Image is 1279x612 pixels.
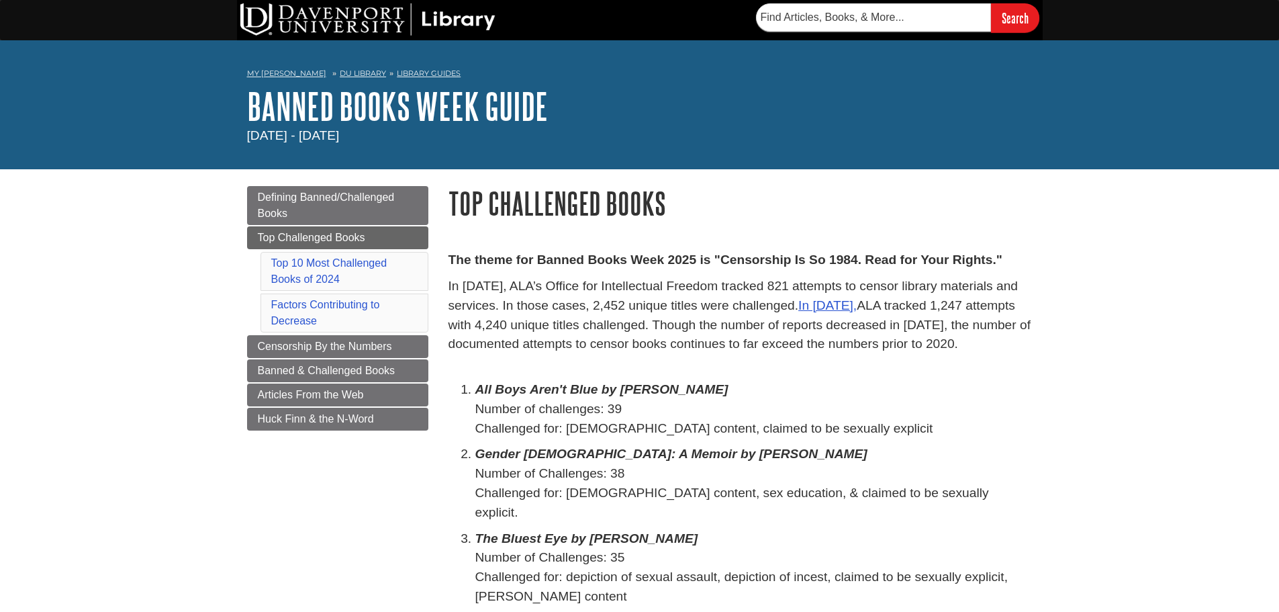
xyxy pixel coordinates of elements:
p: Number of Challenges: 35 Challenged for: depiction of sexual assault, depiction of incest, claime... [475,548,1033,606]
a: DU Library [340,69,386,78]
a: Banned & Challenged Books [247,359,428,382]
img: DU Library [240,3,495,36]
p: Number of challenges: 39 Challenged for: [DEMOGRAPHIC_DATA] content, claimed to be sexually explicit [475,400,1033,439]
span: Huck Finn & the N-Word [258,413,374,425]
a: Top Challenged Books [247,226,428,249]
a: Defining Banned/Challenged Books [247,186,428,225]
h1: Top Challenged Books [448,186,1033,220]
a: Top 10 Most Challenged Books of 2024 [271,257,387,285]
span: Articles From the Web [258,389,364,400]
input: Find Articles, Books, & More... [756,3,991,32]
nav: breadcrumb [247,64,1033,86]
a: Huck Finn & the N-Word [247,408,428,431]
a: Articles From the Web [247,384,428,406]
p: In [DATE], ALA’s Office for Intellectual Freedom tracked 821 attempts to censor library materials... [448,277,1033,374]
strong: The theme for Banned Books Week 2025 is "Censorship Is So 1984. Read for Your Rights." [448,253,1002,267]
a: In [DATE], [798,298,857,312]
input: Search [991,3,1039,32]
form: Searches DU Library's articles, books, and more [756,3,1039,32]
a: Censorship By the Numbers [247,335,428,358]
a: Banned Books Week Guide [247,85,548,127]
em: Gender [DEMOGRAPHIC_DATA]: A Memoir by [PERSON_NAME] [475,447,867,461]
span: Top Challenged Books [258,232,365,243]
em: The Bluest Eye by [PERSON_NAME] [475,531,698,545]
span: Banned & Challenged Books [258,365,395,376]
span: Censorship By the Numbers [258,341,392,352]
span: [DATE] - [DATE] [247,128,340,142]
span: Defining Banned/Challenged Books [258,191,395,219]
a: Factors Contributing to Decrease [271,299,380,326]
a: Library Guides [397,69,461,78]
em: All Boys Aren't Blue by [PERSON_NAME] [475,382,728,396]
div: Guide Page Menu [247,186,428,431]
a: My [PERSON_NAME] [247,68,326,79]
p: Number of Challenges: 38 Challenged for: [DEMOGRAPHIC_DATA] content, sex education, & claimed to ... [475,464,1033,522]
